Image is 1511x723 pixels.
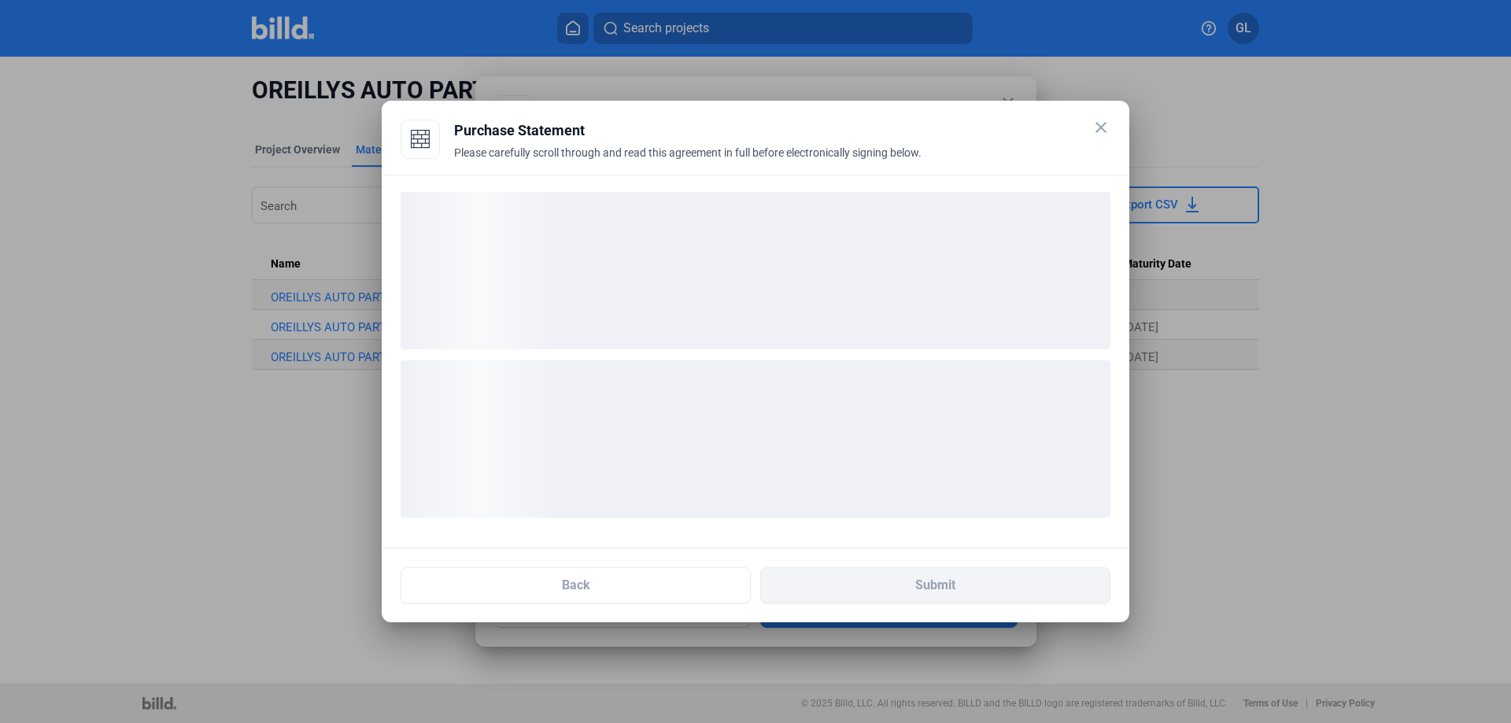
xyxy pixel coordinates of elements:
div: loading [401,360,1110,518]
mat-icon: close [1092,118,1110,137]
div: Purchase Statement [454,120,1110,142]
div: loading [401,192,1110,349]
button: Submit [760,567,1110,603]
button: Back [401,567,751,603]
div: Please carefully scroll through and read this agreement in full before electronically signing below. [454,145,1110,179]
